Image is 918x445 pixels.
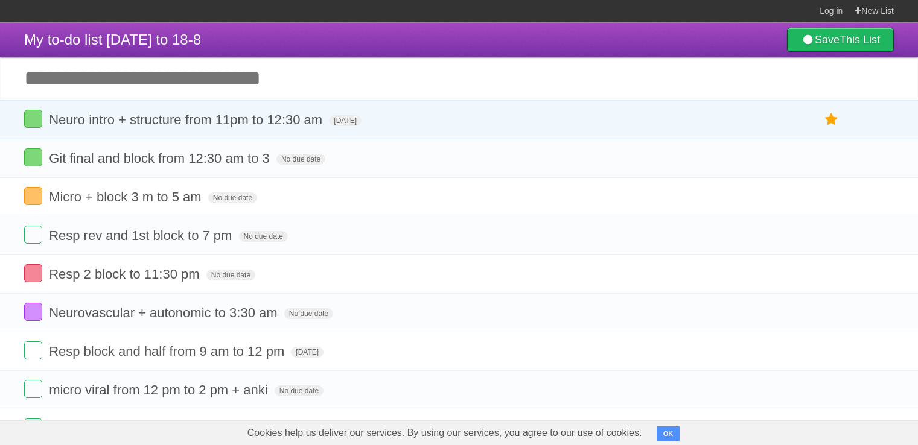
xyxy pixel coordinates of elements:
label: Done [24,187,42,205]
span: No due date [284,308,333,319]
b: This List [840,34,880,46]
label: Done [24,341,42,359]
label: Done [24,226,42,244]
span: [DATE] [291,347,324,358]
a: SaveThis List [787,28,894,52]
label: Star task [820,110,843,130]
label: Done [24,418,42,437]
span: No due date [275,385,324,396]
span: [DATE] [329,115,362,126]
span: Neuro intro + structure from 11pm to 12:30 am [49,112,325,127]
label: Done [24,264,42,282]
button: OK [657,426,680,441]
span: No due date [276,154,325,165]
span: Neurovascular + autonomic to 3:30 am [49,305,280,320]
label: Done [24,303,42,321]
span: No due date [208,192,257,203]
label: Done [24,380,42,398]
span: micro viral from 12 pm to 2 pm + anki [49,382,271,397]
span: My to-do list [DATE] to 18-8 [24,31,201,48]
span: Resp rev and 1st block to 7 pm [49,228,235,243]
span: Micro + block 3 m to 5 am [49,189,204,204]
label: Done [24,148,42,166]
span: No due date [239,231,288,242]
span: Git final and block from 12:30 am to 3 [49,151,273,166]
span: Resp block and half from 9 am to 12 pm [49,344,287,359]
span: Cookies help us deliver our services. By using our services, you agree to our use of cookies. [235,421,654,445]
label: Done [24,110,42,128]
span: Resp 2 block to 11:30 pm [49,267,202,282]
span: No due date [206,270,255,280]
